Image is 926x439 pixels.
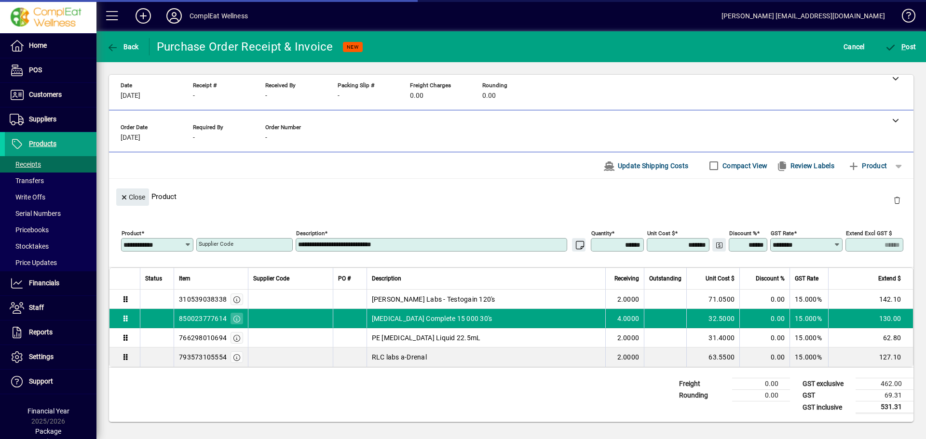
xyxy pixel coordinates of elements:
span: Supplier Code [253,273,289,284]
label: Compact View [721,161,767,171]
span: Price Updates [10,259,57,266]
a: Support [5,370,96,394]
button: Add [128,7,159,25]
td: 69.31 [856,390,913,401]
button: Close [116,188,149,206]
a: Write Offs [5,189,96,205]
span: Support [29,377,53,385]
div: 850023777614 [179,314,227,323]
span: Status [145,273,162,284]
td: 15.000% [790,290,828,309]
td: GST [798,390,856,401]
a: POS [5,58,96,82]
span: 32.5000 [708,314,735,323]
td: Rounding [674,390,732,401]
td: GST exclusive [798,378,856,390]
a: Home [5,34,96,58]
app-page-header-button: Delete [885,196,909,204]
span: Product [848,158,887,173]
div: 766298010694 [179,333,227,343]
span: Staff [29,304,44,311]
button: Post [883,38,919,55]
td: 130.00 [828,309,913,328]
span: Package [35,427,61,435]
span: 2.0000 [617,294,640,304]
div: ComplEat Wellness [190,8,248,24]
span: Item [179,273,191,284]
a: Suppliers [5,107,96,132]
span: [DATE] [121,134,140,142]
button: Delete [885,188,909,212]
button: Update Shipping Costs [599,157,692,174]
span: ost [885,43,916,51]
span: Serial Numbers [10,210,61,217]
button: Back [104,38,141,55]
span: 2.0000 [617,352,640,362]
td: RLC labs a-Drenal [367,347,606,367]
span: 4.0000 [617,314,640,323]
mat-label: Discount % [729,230,757,237]
span: Description [372,273,401,284]
button: Product [843,157,892,174]
span: P [901,43,906,51]
span: Unit Cost $ [706,273,735,284]
span: 0.00 [482,92,496,100]
td: 15.000% [790,309,828,328]
span: 0.00 [410,92,423,100]
span: - [265,92,267,100]
span: Update Shipping Costs [603,158,688,173]
td: PE [MEDICAL_DATA] Liquid 22.5mL [367,328,606,347]
button: Review Labels [772,157,838,174]
div: 793573105554 [179,352,227,362]
span: Close [120,189,145,205]
span: Financial Year [27,407,69,415]
mat-label: GST rate [771,230,794,237]
td: 15.000% [790,328,828,347]
span: Write Offs [10,193,45,201]
span: - [193,92,195,100]
mat-label: Unit Cost $ [647,230,675,237]
span: Cancel [844,39,865,54]
td: 0.00 [739,309,790,328]
span: - [193,134,195,142]
app-page-header-button: Back [96,38,150,55]
mat-label: Description [296,230,325,237]
mat-label: Extend excl GST $ [846,230,892,237]
mat-label: Product [122,230,141,237]
mat-label: Quantity [591,230,612,237]
span: Receipts [10,160,41,168]
span: GST Rate [795,273,818,284]
span: Financials [29,279,59,287]
span: 71.0500 [708,294,735,304]
span: Customers [29,91,62,98]
td: GST inclusive [798,401,856,413]
td: 0.00 [732,378,790,390]
a: Transfers [5,173,96,189]
div: Purchase Order Receipt & Invoice [157,39,333,54]
button: Change Price Levels [712,238,726,252]
span: Review Labels [776,158,834,173]
td: 62.80 [828,328,913,347]
span: Reports [29,328,53,336]
td: 0.00 [739,328,790,347]
span: Settings [29,353,54,360]
span: Stocktakes [10,242,49,250]
button: Cancel [841,38,867,55]
a: Settings [5,345,96,369]
span: Products [29,140,56,147]
a: Price Updates [5,254,96,271]
a: Staff [5,296,96,320]
td: 127.10 [828,347,913,367]
a: Pricebooks [5,222,96,238]
div: [PERSON_NAME] [EMAIL_ADDRESS][DOMAIN_NAME] [722,8,885,24]
span: POS [29,66,42,74]
a: Customers [5,83,96,107]
span: Transfers [10,177,44,185]
a: Financials [5,271,96,295]
td: 0.00 [732,390,790,401]
td: 142.10 [828,290,913,309]
td: 531.31 [856,401,913,413]
span: Receiving [614,273,639,284]
a: Reports [5,320,96,345]
span: PO # [338,273,351,284]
